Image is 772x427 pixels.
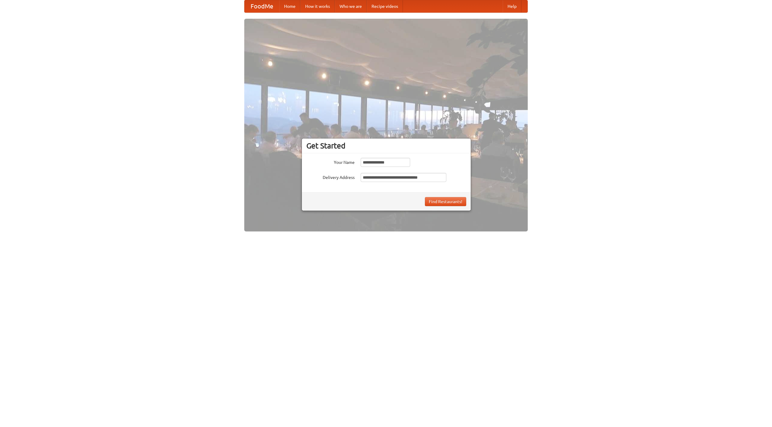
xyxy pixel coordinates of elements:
label: Delivery Address [306,173,355,180]
a: Help [503,0,521,12]
button: Find Restaurants! [425,197,466,206]
a: Who we are [335,0,367,12]
a: Home [279,0,300,12]
h3: Get Started [306,141,466,150]
a: How it works [300,0,335,12]
a: Recipe videos [367,0,403,12]
a: FoodMe [245,0,279,12]
label: Your Name [306,158,355,165]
